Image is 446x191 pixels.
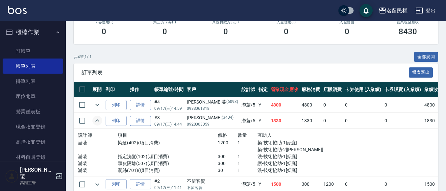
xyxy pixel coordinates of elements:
button: 名留民權 [376,4,410,17]
th: 客戶 [185,82,240,97]
a: 報表匯出 [409,69,433,75]
td: #3 [153,113,185,129]
p: 1 [237,160,258,167]
h2: 入金使用(-) [264,20,309,24]
a: 掛單列表 [3,74,63,89]
p: 高階主管 [20,180,54,186]
a: 打帳單 [3,43,63,59]
td: 0 [343,113,383,129]
button: 列印 [106,179,127,189]
p: (6093) [226,99,238,106]
button: 登出 [413,5,438,17]
p: 0920003059 [187,121,238,127]
p: 30 [218,167,238,174]
p: 不留客資 [187,185,238,191]
td: 0 [322,113,343,129]
p: 300 [218,153,238,160]
p: 染髮(402)(項目消費) [118,139,217,146]
p: 洗-技術協助-1[妘庭] [258,153,317,160]
td: 0 [322,97,343,113]
th: 指定 [257,82,269,97]
a: 詳情 [130,179,151,189]
div: [PERSON_NAME] [187,114,238,121]
p: 1 [237,167,258,174]
h2: 營業現金應收 [385,20,430,24]
div: 名留民權 [386,7,408,15]
button: 列印 [106,100,127,110]
button: expand row [92,116,102,126]
p: 共 4 筆, 1 / 1 [74,54,92,60]
div: 不留客資 [187,178,238,185]
td: Y [257,113,269,129]
h3: 0 [223,27,228,36]
th: 服務消費 [300,82,322,97]
button: 列印 [106,116,127,126]
td: 1830 [269,113,300,129]
td: 4800 [300,97,322,113]
td: 0 [383,97,423,113]
a: 詳情 [130,116,151,126]
p: 瀞蓤 [78,167,118,174]
p: 1 [237,153,258,160]
td: 4800 [269,97,300,113]
button: expand row [92,100,102,110]
th: 業績收入 [423,82,444,97]
p: 頭皮隔離(507)(項目消費) [118,160,217,167]
h2: 第三方卡券(-) [142,20,187,24]
a: 帳單列表 [3,59,63,74]
h3: 0 [284,27,288,36]
span: 數量 [237,132,247,138]
th: 操作 [128,82,153,97]
h3: 0 [102,27,106,36]
p: 瀞蓤 [78,160,118,167]
img: Person [5,170,18,183]
p: 洗-技術協助-1[妘庭] [258,167,317,174]
td: 0 [343,97,383,113]
img: Logo [8,6,27,14]
th: 展開 [91,82,104,97]
span: 價格 [218,132,227,138]
button: 報表匯出 [409,67,433,78]
a: 營業儀表板 [3,104,63,119]
td: Y [257,97,269,113]
td: 1830 [423,113,444,129]
th: 設計師 [240,82,257,97]
td: 瀞蓤 /5 [240,97,257,113]
span: 設計師 [78,132,92,138]
p: 染-技術協助-2[[PERSON_NAME]] [258,146,317,153]
p: 09/17 (三) 14:59 [154,106,184,111]
p: 指定洗髮(102)(項目消費) [118,153,217,160]
td: 瀞蓤 /5 [240,113,257,129]
p: 潤絲(701)(項目消費) [118,167,217,174]
a: 材料自購登錄 [3,150,63,165]
p: 瀞蓤 [78,139,118,146]
button: 櫃檯作業 [3,24,63,41]
td: 4800 [423,97,444,113]
p: 09/17 (三) 11:41 [154,185,184,191]
button: 全部展開 [414,52,438,62]
p: 瀞蓤 [78,153,118,160]
p: 1 [237,139,258,146]
th: 帳單編號/時間 [153,82,185,97]
div: [PERSON_NAME]蔓 [187,99,238,106]
p: 染-技術協助-1[妘庭] [258,139,317,146]
button: save [359,4,373,17]
span: 互助人 [258,132,272,138]
a: 高階收支登錄 [3,134,63,150]
p: 0933061318 [187,106,238,111]
th: 卡券使用 (入業績) [343,82,383,97]
th: 卡券販賣 (入業績) [383,82,423,97]
h5: [PERSON_NAME]蓤 [20,167,54,180]
p: 護-技術協助-1[妘庭] [258,160,317,167]
p: 300 [218,160,238,167]
span: 訂單列表 [82,69,409,76]
td: 1830 [300,113,322,129]
h2: 卡券使用(-) [82,20,127,24]
a: 現金收支登錄 [3,119,63,134]
td: #4 [153,97,185,113]
a: 詳情 [130,100,151,110]
th: 店販消費 [322,82,343,97]
h2: 其他付款方式(-) [203,20,248,24]
button: expand row [92,179,102,189]
p: 09/17 (三) 14:44 [154,121,184,127]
